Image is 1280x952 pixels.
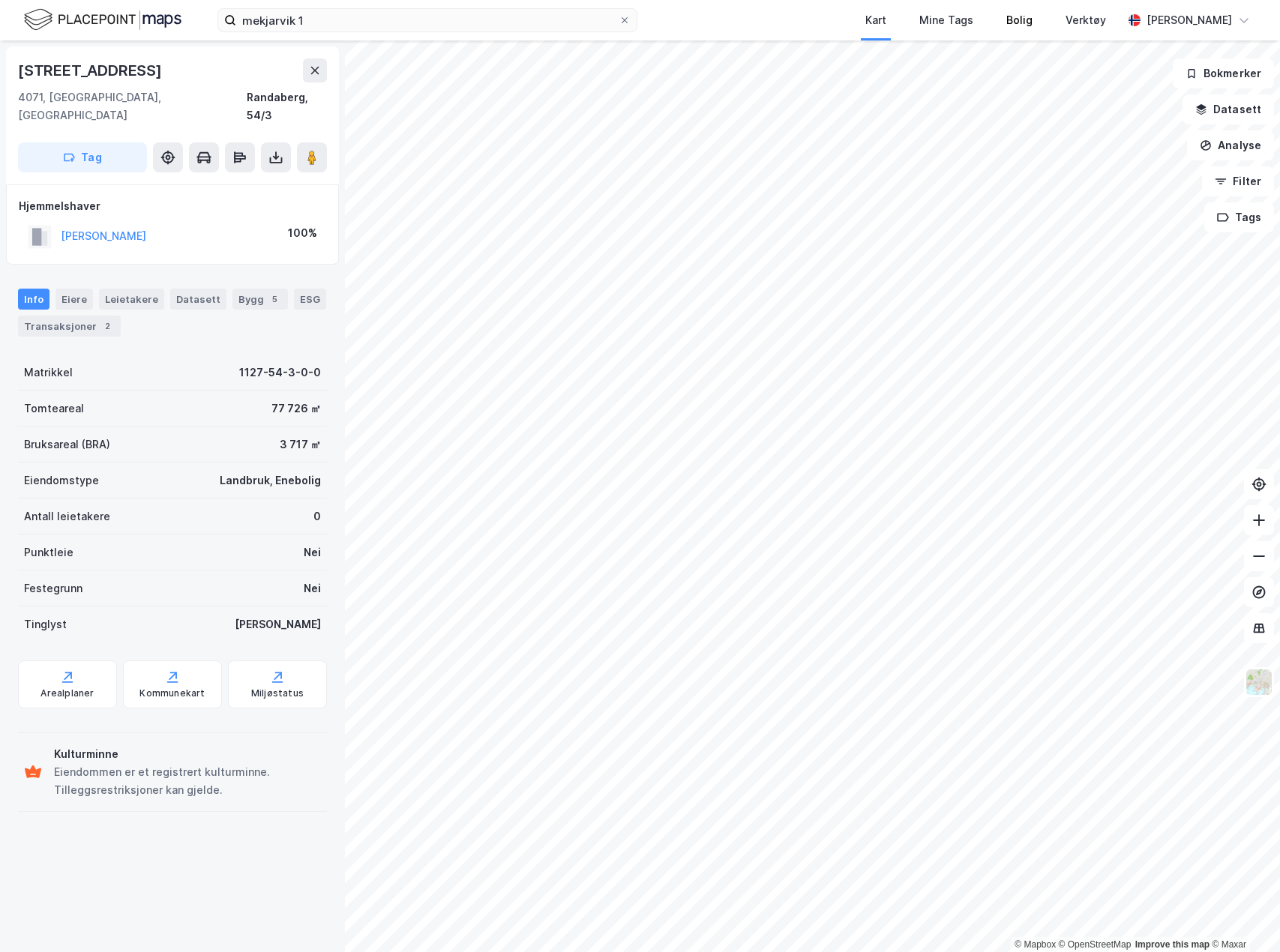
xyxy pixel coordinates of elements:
div: Antall leietakere [24,507,110,525]
div: Info [18,289,49,310]
img: logo.f888ab2527a4732fd821a326f86c7f29.svg [24,7,181,33]
div: Tinglyst [24,615,67,633]
div: Punktleie [24,543,73,561]
div: Leietakere [99,289,164,310]
div: Mine Tags [919,11,973,29]
div: [STREET_ADDRESS] [18,58,165,82]
div: Randaberg, 54/3 [247,88,327,124]
div: ESG [294,289,326,310]
div: Bruksareal (BRA) [24,436,110,454]
a: Improve this map [1135,939,1210,950]
button: Tags [1204,202,1274,232]
div: [PERSON_NAME] [235,615,321,633]
div: Eiendomstype [24,472,99,489]
div: Eiere [55,289,93,310]
div: Arealplaner [40,687,94,699]
div: 2 [100,319,115,334]
div: Hjemmelshaver [19,197,326,215]
div: Datasett [170,289,226,310]
button: Bokmerker [1173,58,1274,88]
div: Eiendommen er et registrert kulturminne. Tilleggsrestriksjoner kan gjelde. [54,763,321,799]
div: Bolig [1006,11,1033,29]
div: Nei [304,579,321,597]
div: Landbruk, Enebolig [220,472,321,489]
div: 5 [267,292,282,307]
div: Festegrunn [24,579,82,597]
div: [PERSON_NAME] [1147,11,1232,29]
div: Transaksjoner [18,316,121,337]
div: 0 [313,507,321,525]
div: Matrikkel [24,364,73,382]
div: Kart [865,11,886,29]
div: Kommunekart [139,687,205,699]
div: 4071, [GEOGRAPHIC_DATA], [GEOGRAPHIC_DATA] [18,88,247,124]
div: 100% [288,224,317,242]
div: Verktøy [1066,11,1106,29]
img: Z [1245,668,1273,696]
button: Filter [1202,166,1274,196]
div: 77 726 ㎡ [271,400,321,418]
div: 1127-54-3-0-0 [239,364,321,382]
div: Miljøstatus [251,687,304,699]
div: Bygg [232,289,288,310]
div: Nei [304,543,321,561]
input: Søk på adresse, matrikkel, gårdeiere, leietakere eller personer [236,9,619,31]
a: Mapbox [1015,939,1056,950]
button: Tag [18,142,147,172]
div: Tomteareal [24,400,84,418]
div: 3 717 ㎡ [280,436,321,454]
div: Kulturminne [54,745,321,763]
a: OpenStreetMap [1059,939,1132,950]
iframe: Chat Widget [1205,880,1280,952]
button: Analyse [1187,130,1274,160]
button: Datasett [1183,94,1274,124]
